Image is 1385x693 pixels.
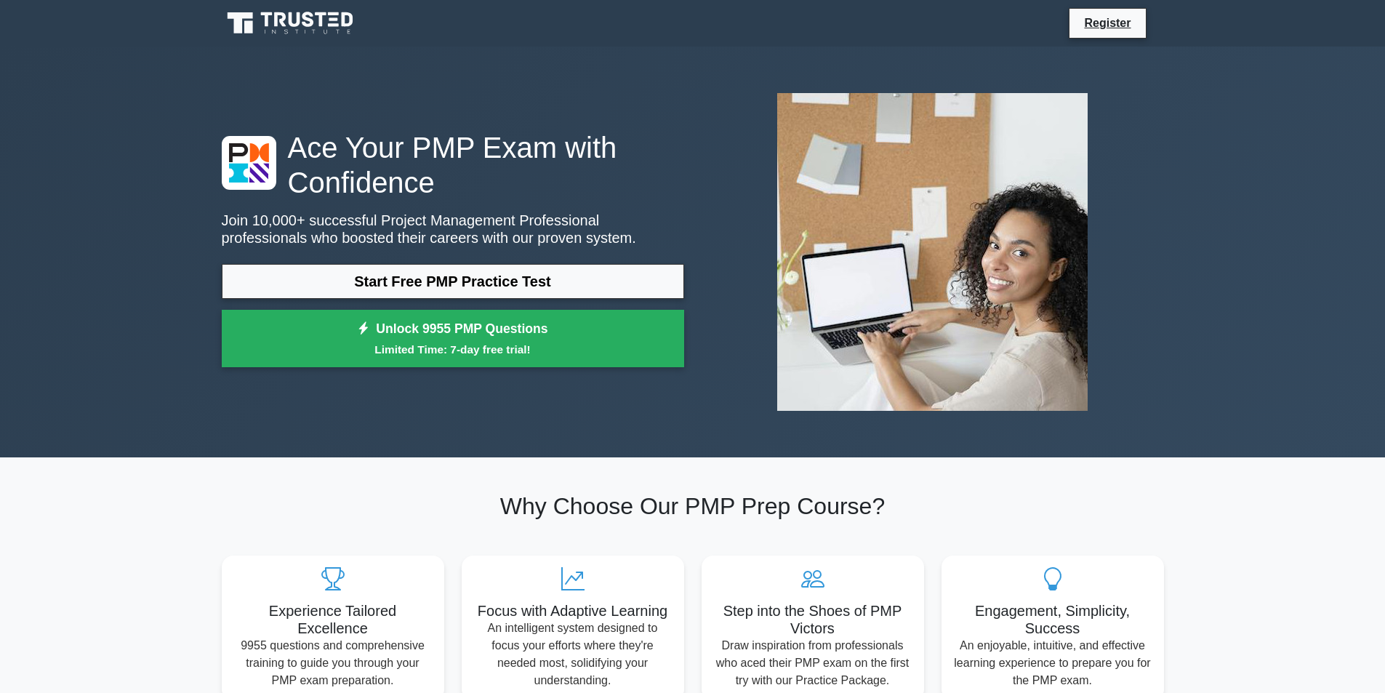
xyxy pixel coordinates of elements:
[473,602,673,620] h5: Focus with Adaptive Learning
[953,602,1152,637] h5: Engagement, Simplicity, Success
[222,310,684,368] a: Unlock 9955 PMP QuestionsLimited Time: 7-day free trial!
[233,637,433,689] p: 9955 questions and comprehensive training to guide you through your PMP exam preparation.
[473,620,673,689] p: An intelligent system designed to focus your efforts where they're needed most, solidifying your ...
[233,602,433,637] h5: Experience Tailored Excellence
[222,212,684,247] p: Join 10,000+ successful Project Management Professional professionals who boosted their careers w...
[240,341,666,358] small: Limited Time: 7-day free trial!
[222,492,1164,520] h2: Why Choose Our PMP Prep Course?
[953,637,1152,689] p: An enjoyable, intuitive, and effective learning experience to prepare you for the PMP exam.
[713,637,912,689] p: Draw inspiration from professionals who aced their PMP exam on the first try with our Practice Pa...
[222,264,684,299] a: Start Free PMP Practice Test
[1075,14,1139,32] a: Register
[713,602,912,637] h5: Step into the Shoes of PMP Victors
[222,130,684,200] h1: Ace Your PMP Exam with Confidence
